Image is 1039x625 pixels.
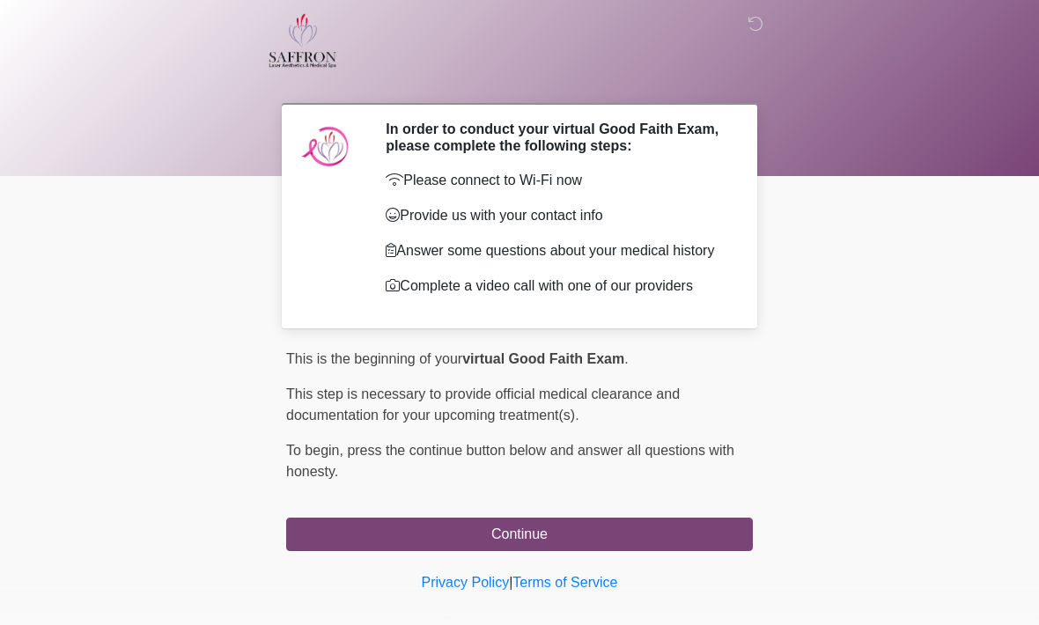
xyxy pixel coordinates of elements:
span: To begin, [286,443,347,458]
strong: virtual Good Faith Exam [462,351,624,366]
span: This is the beginning of your [286,351,462,366]
span: This step is necessary to provide official medical clearance and documentation for your upcoming ... [286,386,680,423]
img: Agent Avatar [299,121,352,173]
a: Terms of Service [512,575,617,590]
p: Complete a video call with one of our providers [386,276,726,297]
p: Please connect to Wi-Fi now [386,170,726,191]
span: press the continue button below and answer all questions with honesty. [286,443,734,479]
p: Provide us with your contact info [386,205,726,226]
p: Answer some questions about your medical history [386,240,726,261]
img: Saffron Laser Aesthetics and Medical Spa Logo [269,13,337,68]
a: | [509,575,512,590]
h2: In order to conduct your virtual Good Faith Exam, please complete the following steps: [386,121,726,154]
button: Continue [286,518,753,551]
span: . [624,351,628,366]
a: Privacy Policy [422,575,510,590]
